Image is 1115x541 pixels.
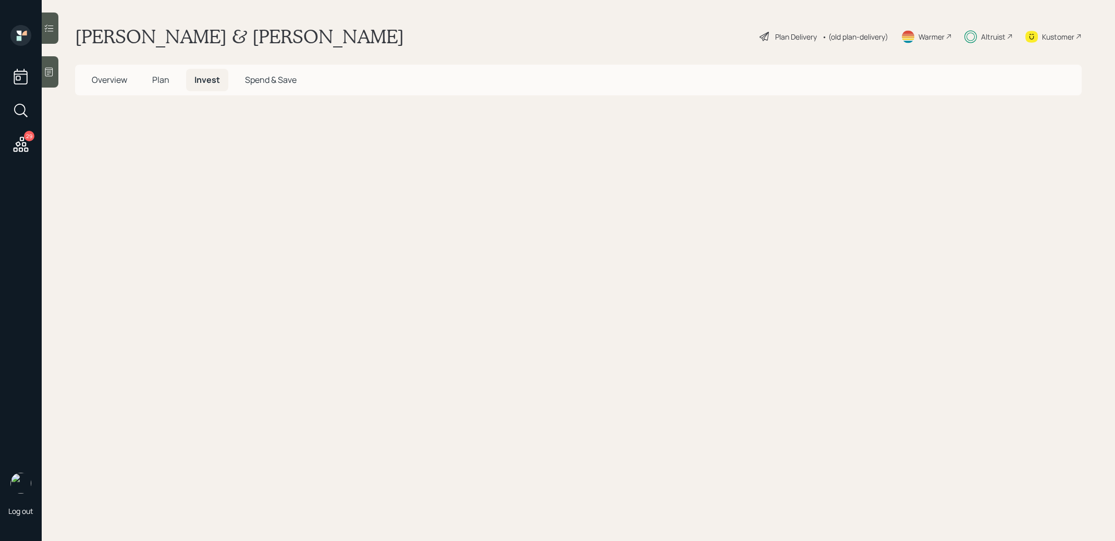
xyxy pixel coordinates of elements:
div: 29 [24,131,34,141]
h1: [PERSON_NAME] & [PERSON_NAME] [75,25,404,48]
div: Log out [8,506,33,516]
div: Warmer [918,31,945,42]
span: Invest [194,74,220,85]
div: Plan Delivery [775,31,817,42]
span: Overview [92,74,127,85]
div: • (old plan-delivery) [822,31,888,42]
div: Kustomer [1042,31,1074,42]
span: Plan [152,74,169,85]
img: treva-nostdahl-headshot.png [10,473,31,494]
div: Altruist [981,31,1006,42]
span: Spend & Save [245,74,297,85]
